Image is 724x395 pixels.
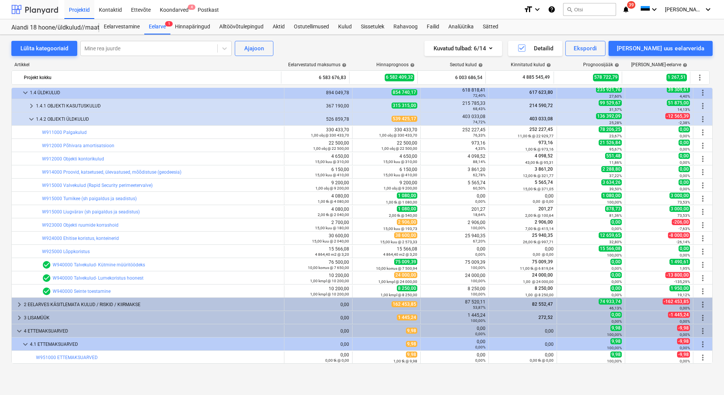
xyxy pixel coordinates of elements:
[356,167,417,177] div: 6 150,00
[334,19,356,34] a: Kulud
[609,240,622,244] small: 32,80%
[215,19,268,34] a: Alltöövõtulepingud
[610,272,622,278] span: 0,00
[698,194,707,203] span: Rohkem tegevusi
[531,233,554,238] span: 25 940,35
[523,240,554,244] small: 26,00 tk @ 997,71
[680,266,690,271] small: 1,95%
[695,73,704,82] span: Rohkem tegevusi
[475,252,485,257] small: 0,00%
[99,19,144,34] a: Eelarvestamine
[612,266,622,271] small: 0,00%
[389,19,422,34] a: Rahavoog
[529,103,554,108] span: 214 590,72
[11,24,90,32] div: Aiandi 18 hoone/üldkulud//maatööd (2101944//2101951)
[315,160,349,164] small: 15,00 kuu @ 310,00
[679,227,690,231] small: -7,63%
[667,100,690,106] span: 51 875,00
[356,140,417,151] div: 22 500,00
[379,133,417,137] small: 1,00 obj @ 330 433,70
[631,62,687,67] div: [PERSON_NAME]-eelarve
[477,63,483,67] span: help
[287,117,349,122] div: 526 859,78
[424,114,485,124] div: 403 033,08
[424,220,485,230] div: 2 906,00
[356,127,417,138] div: 330 433,70
[583,62,619,67] div: Prognoosijääk
[599,100,622,106] span: 99 529,67
[665,272,690,278] span: -13 800,00
[42,170,181,175] a: W914000 Proovid, katsetused, ülevaatused, mõõdistuse (geodeesia)
[287,90,349,95] div: 894 049,78
[313,146,349,151] small: 1,00 obj @ 22 500,00
[424,127,485,138] div: 252 227,45
[609,94,622,98] small: 27,60%
[677,107,690,112] small: 14,13%
[522,74,551,81] span: 4 885 545,49
[356,19,389,34] a: Sissetulek
[397,285,417,291] span: 8 250,00
[11,62,282,67] div: Artikkel
[533,5,542,14] i: keyboard_arrow_down
[574,44,597,53] div: Ekspordi
[288,62,346,67] div: Eelarvestatud maksumus
[698,327,707,336] span: Rohkem tegevusi
[563,3,616,16] button: Otsi
[42,249,90,254] a: W925000 Lõppkoristus
[289,19,334,34] div: Ostutellimused
[424,260,485,270] div: 75 009,39
[42,260,51,269] span: Eelarvereal on 1 hinnapakkumist
[674,280,690,284] small: -135,29%
[340,63,346,67] span: help
[609,121,622,125] small: 25,28%
[679,140,690,146] span: 0,00
[389,213,417,218] small: 2,00 tk @ 540,00
[679,126,690,132] span: 0,00
[287,154,349,164] div: 4 650,00
[165,21,173,26] span: 1
[677,213,690,218] small: 73,53%
[680,147,690,151] small: 0,00%
[607,253,622,257] small: 100,00%
[698,221,707,230] span: Rohkem tegevusi
[669,193,690,199] span: 3 000,00
[383,227,417,231] small: 15,00 kuu @ 193,73
[676,240,690,244] small: -26,14%
[617,44,704,53] div: [PERSON_NAME] uus eelarverida
[698,141,707,150] span: Rohkem tegevusi
[478,19,503,34] a: Sätted
[473,160,485,164] small: 88,14%
[450,62,483,67] div: Seotud kulud
[566,6,573,12] span: search
[534,286,554,291] span: 8 250,00
[473,239,485,243] small: 67,20%
[704,5,713,14] i: keyboard_arrow_down
[315,226,349,230] small: 15,00 kuu @ 180,00
[144,19,170,34] div: Eelarve
[287,140,349,151] div: 22 500,00
[42,143,114,148] a: W912000 Põhivara amortisatsioon
[424,154,485,164] div: 4 098,52
[473,213,485,217] small: 18,64%
[523,187,554,191] small: 15,00 tk @ 371,05
[508,41,562,56] button: Detailid
[534,180,554,185] span: 5 565,74
[681,63,687,67] span: help
[15,313,24,322] span: keyboard_arrow_right
[610,219,622,225] span: 0,00
[698,247,707,256] span: Rohkem tegevusi
[386,200,417,204] small: 1,00 tk @ 1 080,00
[529,116,554,121] span: 403 033,08
[599,140,622,146] span: 21 526,84
[421,72,482,84] div: 6 003 686,54
[392,89,417,95] span: 854 740,17
[318,199,349,204] small: 1,00 tk @ 4 080,00
[523,280,554,284] small: 1,00 @ 24 000,00
[287,167,349,177] div: 6 150,00
[534,166,554,172] span: 3 861,20
[596,113,622,119] span: 136 392,09
[610,285,622,291] span: 0,00
[424,207,485,217] div: 201,27
[698,313,707,322] span: Rohkem tegevusi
